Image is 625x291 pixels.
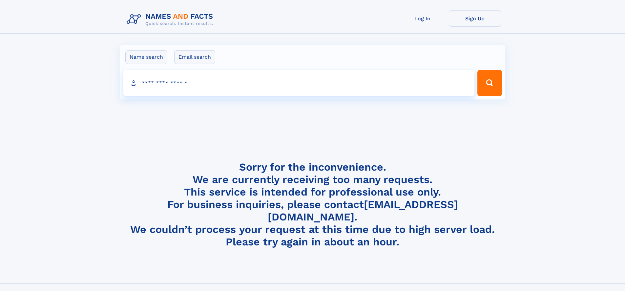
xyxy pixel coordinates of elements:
[396,10,449,27] a: Log In
[125,50,167,64] label: Name search
[449,10,501,27] a: Sign Up
[477,70,502,96] button: Search Button
[124,161,501,248] h4: Sorry for the inconvenience. We are currently receiving too many requests. This service is intend...
[268,198,458,223] a: [EMAIL_ADDRESS][DOMAIN_NAME]
[124,10,219,28] img: Logo Names and Facts
[174,50,215,64] label: Email search
[123,70,475,96] input: search input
